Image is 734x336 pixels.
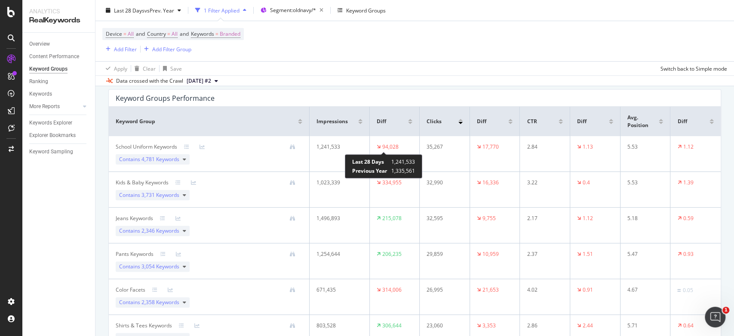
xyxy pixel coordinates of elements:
div: 17,770 [482,143,499,151]
div: Shirts & Tees Keywords [116,322,172,330]
div: Add Filter [114,45,137,53]
div: 26,995 [427,286,459,294]
div: Content Performance [29,52,79,61]
div: Save [170,65,182,72]
div: Add Filter Group [152,45,191,53]
div: 3.22 [527,179,559,187]
span: Diff [677,118,687,125]
div: 29,859 [427,250,459,258]
a: Content Performance [29,52,89,61]
div: Keyword Groups [29,65,68,74]
div: 306,644 [382,322,402,330]
span: Keywords [191,30,214,37]
div: Keyword Groups Performance [116,94,215,103]
div: 5.53 [627,143,660,151]
button: Apply [102,62,127,75]
button: Add Filter [102,44,137,54]
span: Contains [119,227,179,235]
div: 35,267 [427,143,459,151]
div: Keyword Sampling [29,147,73,156]
a: Keyword Sampling [29,147,89,156]
div: 9,755 [482,215,496,222]
span: Avg. Position [627,114,657,129]
button: 1 Filter Applied [192,3,250,17]
span: Last 28 Days [352,158,384,165]
div: 1.12 [583,215,593,222]
button: Add Filter Group [141,44,191,54]
span: = [215,30,218,37]
a: Keywords Explorer [29,118,89,128]
span: and [136,30,145,37]
div: Clear [143,65,156,72]
div: 2.37 [527,250,559,258]
a: More Reports [29,102,80,111]
div: More Reports [29,102,60,111]
div: Jeans Keywords [116,215,153,222]
div: 32,990 [427,179,459,187]
div: 5.18 [627,215,660,222]
div: 1,241,533 [316,143,358,151]
span: 1,241,533 [391,158,415,165]
span: All [172,28,178,40]
div: 206,235 [382,250,402,258]
div: Ranking [29,77,48,86]
div: 1,496,893 [316,215,358,222]
span: 1 [722,307,729,314]
div: 0.64 [683,322,693,330]
div: 0.93 [683,250,693,258]
img: Equal [677,289,681,292]
span: 2,346 Keywords [141,227,179,234]
div: 1 Filter Applied [204,6,240,14]
div: 2.44 [583,322,593,330]
div: 3,353 [482,322,496,330]
div: 1.12 [683,143,693,151]
div: Switch back to Simple mode [660,65,727,72]
span: Impressions [316,118,348,125]
a: Explorer Bookmarks [29,131,89,140]
button: Save [160,62,182,75]
button: [DATE] #2 [183,76,221,86]
div: Color Facets [116,286,145,294]
span: vs Prev. Year [144,6,174,14]
span: 1,335,561 [391,167,415,174]
div: 1.39 [683,179,693,187]
span: = [167,30,170,37]
div: 2.86 [527,322,559,330]
div: 0.59 [683,215,693,222]
div: 314,006 [382,286,402,294]
div: 5.71 [627,322,660,330]
div: Keywords [29,90,52,99]
span: Previous Year [352,167,387,174]
a: Overview [29,40,89,49]
span: Device [106,30,122,37]
div: 1.13 [583,143,593,151]
a: Ranking [29,77,89,86]
button: Switch back to Simple mode [657,62,727,75]
span: Contains [119,263,179,271]
span: = [123,30,126,37]
div: 21,653 [482,286,499,294]
div: 16,336 [482,179,499,187]
div: Overview [29,40,50,49]
div: Explorer Bookmarks [29,131,76,140]
div: Data crossed with the Crawl [116,77,183,85]
div: School Uniform Keywords [116,143,177,151]
div: 334,955 [382,179,402,187]
div: 2.84 [527,143,559,151]
span: 2025 Oct. 1st #2 [187,77,211,85]
span: 3,054 Keywords [141,263,179,270]
span: Diff [377,118,386,125]
span: CTR [527,118,537,125]
div: 4.67 [627,286,660,294]
span: Country [147,30,166,37]
span: Segment: oldnavy/* [270,6,316,14]
button: Clear [131,62,156,75]
div: 0.4 [583,179,590,187]
div: RealKeywords [29,16,88,25]
a: Keyword Groups [29,65,89,74]
button: Last 28 DaysvsPrev. Year [102,3,184,17]
div: 32,595 [427,215,459,222]
span: Keyword Group [116,118,155,125]
span: Contains [119,191,179,199]
div: Keyword Groups [346,6,386,14]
